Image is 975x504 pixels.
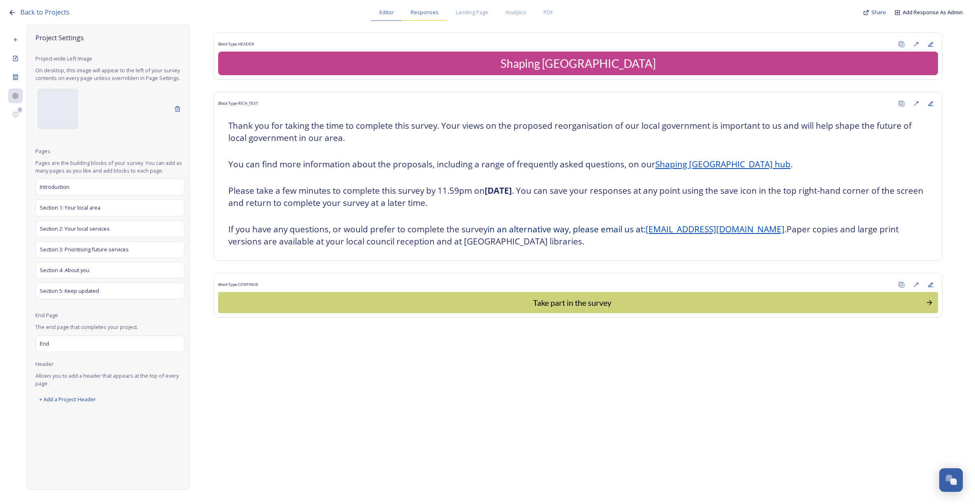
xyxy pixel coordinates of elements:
span: Pages are the building blocks of your survey. You can add as many pages as you like and add block... [35,159,185,175]
span: Block Type: RICH_TEXT [218,101,258,106]
strong: [DATE] [485,185,512,196]
span: On desktop, this image will appear to the left of your survey contents on every page unless overr... [35,67,185,82]
span: Responses [411,9,439,16]
span: Analytics [505,9,526,16]
span: Introduction [40,183,69,191]
button: Continue [218,292,938,313]
button: Open Chat [939,468,963,492]
span: Editor [379,9,394,16]
span: Section 4: About you [40,266,89,274]
div: Shaping [GEOGRAPHIC_DATA] [221,55,935,72]
span: Allows you to add a header that appears at the top of every page. [35,372,185,387]
span: in an alternative way, please email us at: [487,223,646,235]
span: Share [871,9,886,16]
span: Section 1: Your local area [40,204,100,212]
span: Block Type: CONTINUE [218,282,258,288]
a: Back to Projects [20,7,69,17]
span: Block Type: HEADER [218,41,254,47]
div: 0 [17,107,23,113]
h3: Please take a few minutes to complete this survey by 11.59pm on . You can save your responses at ... [228,185,928,209]
span: Project Settings [35,33,185,43]
span: Section 5: Keep updated [40,287,99,295]
span: Project-wide Left Image [35,55,92,63]
div: Take part in the survey [223,296,921,309]
span: . [784,223,786,235]
span: End Page [35,311,58,319]
span: Header [35,360,54,368]
h3: If you have any questions, or would prefer to complete the survey Paper copies and large print ve... [228,223,928,247]
span: Landing Page [456,9,488,16]
span: PDF [544,9,553,16]
span: The end page that completes your project. [35,323,185,331]
a: Add Response As Admin [903,9,963,16]
a: Shaping [GEOGRAPHIC_DATA] hub [655,158,791,170]
span: End [40,340,49,348]
span: Section 2: Your local services [40,225,110,233]
div: + Add a Project Header [35,392,100,407]
h3: You can find more information about the proposals, including a range of frequently asked question... [228,158,928,171]
h3: Thank you for taking the time to complete this survey. Your views on the proposed reorganisation ... [228,120,928,144]
span: Back to Projects [20,8,69,17]
span: Pages [35,147,50,155]
a: [EMAIL_ADDRESS][DOMAIN_NAME] [646,223,784,235]
span: Section 3: Prioritising future services [40,246,129,253]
